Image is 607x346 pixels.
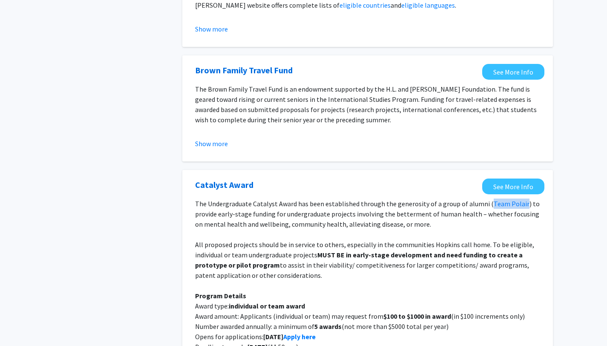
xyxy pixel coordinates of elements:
[195,138,228,149] button: Show more
[482,179,544,194] a: Opens in a new tab
[407,312,451,320] strong: $1000 in award
[283,332,316,341] a: Apply here
[195,84,540,125] p: The Brown Family Travel Fund is an endowment supported by the H.L. and [PERSON_NAME] Foundation. ...
[195,251,523,269] strong: in early-stage development and need funding to create a prototype or pilot program
[229,302,305,310] strong: individual or team award
[195,311,540,321] p: Award amount: Applicants (individual or team) may request from (in $100 increments only)
[317,251,345,259] strong: MUST BE
[482,64,544,80] a: Opens in a new tab
[263,332,283,341] strong: [DATE]
[195,239,540,280] p: All proposed projects should be in service to others, especially in the communities Hopkins call ...
[195,321,540,332] p: Number awarded annually: a minimum of (not more than $5000 total per year)
[494,199,529,208] a: Team Polair
[195,332,540,342] p: Opens for applications:
[195,179,253,191] a: Opens in a new tab
[195,64,293,77] a: Opens in a new tab
[339,1,391,9] a: eligible countries
[6,308,36,340] iframe: Chat
[195,24,228,34] button: Show more
[195,301,540,311] p: Award type:
[401,1,455,9] a: eligible languages
[383,312,406,320] strong: $100 to
[195,199,540,229] p: The Undergraduate Catalyst Award has been established through the generosity of a group of alumni...
[195,291,246,300] strong: Program Details
[314,322,342,331] strong: 5 awards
